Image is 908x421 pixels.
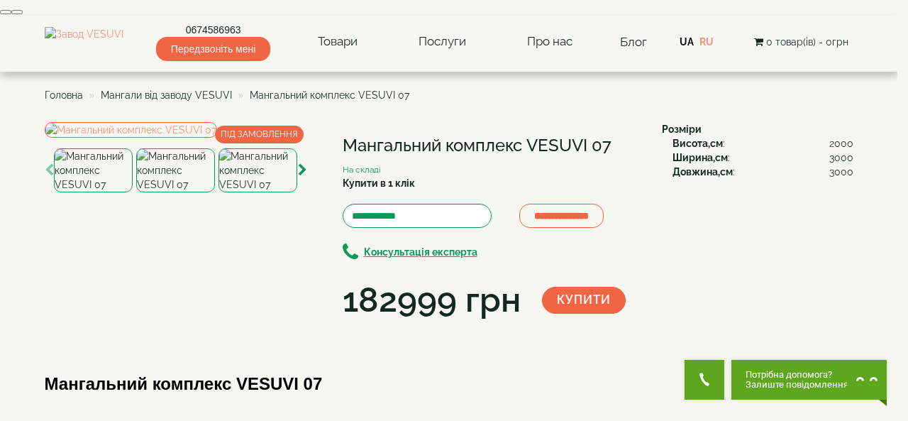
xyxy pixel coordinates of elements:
button: Next (Right arrow key) [11,10,23,14]
div: 182999 грн [343,276,521,324]
span: 3000 [829,165,853,179]
b: Довжина,см [672,166,733,177]
span: Мангальний комплекс VESUVI 07 [250,89,409,101]
button: 0 товар(ів) - 0грн [750,34,853,50]
a: Послуги [404,26,480,58]
a: RU [699,36,714,48]
img: Мангальний комплекс VESUVI 07 [136,148,215,192]
span: Передзвоніть мені [156,37,270,61]
small: На складі [343,165,381,175]
b: Розміри [662,124,702,135]
div: : [672,151,853,165]
img: Завод VESUVI [45,27,123,57]
a: Мангали від заводу VESUVI [101,89,232,101]
label: Купити в 1 клік [343,176,415,190]
img: Мангальний комплекс VESUVI 07 [218,148,297,192]
b: Висота,см [672,138,723,149]
a: Блог [620,35,647,49]
span: Залиште повідомлення [746,380,848,390]
span: Потрібна допомога? [746,370,848,380]
span: ПІД ЗАМОВЛЕННЯ [215,126,304,143]
span: 3000 [829,151,853,165]
span: 0 товар(ів) - 0грн [766,36,848,48]
img: Мангальний комплекс VESUVI 07 [54,148,133,192]
span: 2000 [829,136,853,151]
a: UA [680,36,694,48]
button: Chat button [731,360,887,400]
div: : [672,165,853,179]
b: Ширина,см [672,152,728,163]
a: Про нас [513,26,587,58]
b: Мангальний комплекс VESUVI 07 [45,374,323,393]
a: 0674586963 [156,23,270,37]
img: Мангальний комплекс VESUVI 07 [45,122,217,138]
b: Консультація експерта [364,246,477,258]
button: Купити [542,287,626,314]
a: Товари [304,26,372,58]
a: Головна [45,89,83,101]
div: : [672,136,853,151]
button: Get Call button [685,360,724,400]
h1: Мангальний комплекс VESUVI 07 [343,136,641,155]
